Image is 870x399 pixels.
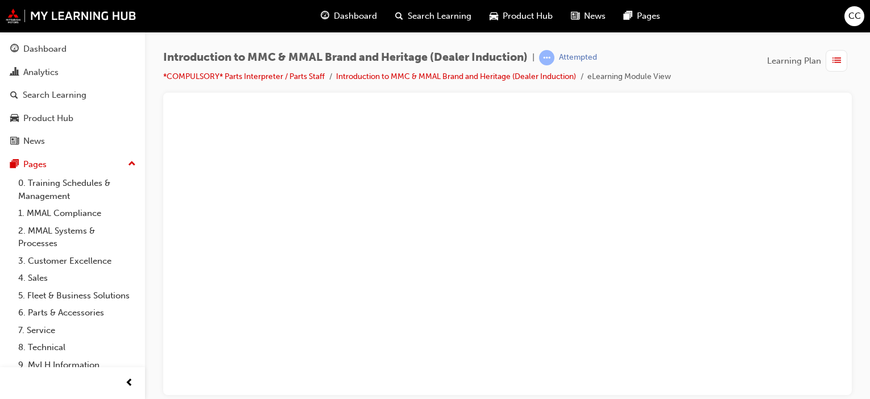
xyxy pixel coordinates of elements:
[395,9,403,23] span: search-icon
[5,154,140,175] button: Pages
[5,39,140,60] a: Dashboard
[23,66,59,79] div: Analytics
[23,89,86,102] div: Search Learning
[767,55,821,68] span: Learning Plan
[408,10,471,23] span: Search Learning
[128,157,136,172] span: up-icon
[10,160,19,170] span: pages-icon
[14,322,140,339] a: 7. Service
[14,287,140,305] a: 5. Fleet & Business Solutions
[23,158,47,171] div: Pages
[539,50,554,65] span: learningRecordVerb_ATTEMPT-icon
[5,131,140,152] a: News
[5,36,140,154] button: DashboardAnalyticsSearch LearningProduct HubNews
[624,9,632,23] span: pages-icon
[6,9,136,23] img: mmal
[832,54,841,68] span: list-icon
[5,62,140,83] a: Analytics
[14,304,140,322] a: 6. Parts & Accessories
[10,44,19,55] span: guage-icon
[125,376,134,390] span: prev-icon
[848,10,861,23] span: CC
[14,174,140,205] a: 0. Training Schedules & Management
[844,6,864,26] button: CC
[14,222,140,252] a: 2. MMAL Systems & Processes
[163,72,325,81] a: *COMPULSORY* Parts Interpreter / Parts Staff
[503,10,553,23] span: Product Hub
[490,9,498,23] span: car-icon
[386,5,480,28] a: search-iconSearch Learning
[559,52,597,63] div: Attempted
[767,50,852,72] button: Learning Plan
[14,269,140,287] a: 4. Sales
[587,70,671,84] li: eLearning Module View
[14,252,140,270] a: 3. Customer Excellence
[10,68,19,78] span: chart-icon
[10,90,18,101] span: search-icon
[312,5,386,28] a: guage-iconDashboard
[571,9,579,23] span: news-icon
[5,108,140,129] a: Product Hub
[10,114,19,124] span: car-icon
[23,112,73,125] div: Product Hub
[615,5,669,28] a: pages-iconPages
[584,10,606,23] span: News
[14,339,140,356] a: 8. Technical
[562,5,615,28] a: news-iconNews
[14,356,140,374] a: 9. MyLH Information
[5,85,140,106] a: Search Learning
[321,9,329,23] span: guage-icon
[336,72,576,81] a: Introduction to MMC & MMAL Brand and Heritage (Dealer Induction)
[532,51,535,64] span: |
[14,205,140,222] a: 1. MMAL Compliance
[163,51,528,64] span: Introduction to MMC & MMAL Brand and Heritage (Dealer Induction)
[334,10,377,23] span: Dashboard
[480,5,562,28] a: car-iconProduct Hub
[23,135,45,148] div: News
[10,136,19,147] span: news-icon
[637,10,660,23] span: Pages
[23,43,67,56] div: Dashboard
